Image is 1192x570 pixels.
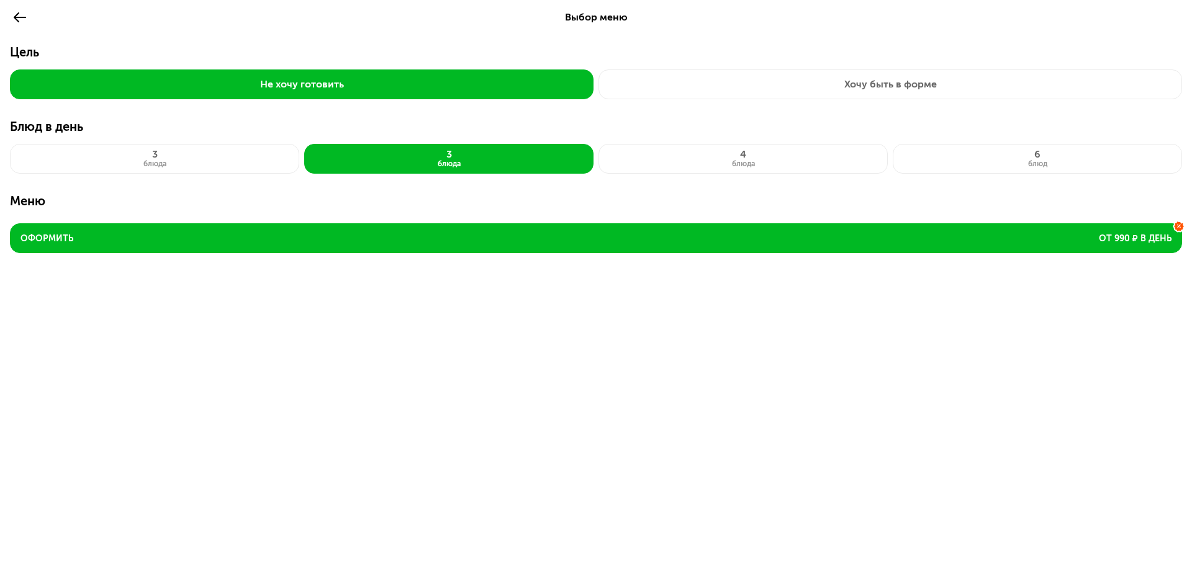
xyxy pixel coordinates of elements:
div: блюда [143,159,166,168]
p: Блюд в день [10,119,1182,144]
span: от 990 ₽ в день [1099,233,1172,245]
button: Не хочу готовить [10,69,594,99]
button: 6блюд [893,144,1182,174]
div: блюд [1028,159,1047,168]
button: 3блюда [304,144,594,174]
button: 4блюда [598,144,888,174]
div: блюда [732,159,755,168]
div: 3 [438,149,461,159]
div: 4 [732,149,755,159]
button: 3блюда [10,144,299,174]
p: Меню [10,194,1182,218]
div: блюда [438,159,461,168]
div: 3 [143,149,166,159]
button: Хочу быть в форме [598,69,1182,99]
div: 6 [1028,149,1047,159]
button: Оформитьот 990 ₽ в день [10,223,1182,253]
span: Выбор меню [565,11,628,23]
p: Цель [10,45,1182,69]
